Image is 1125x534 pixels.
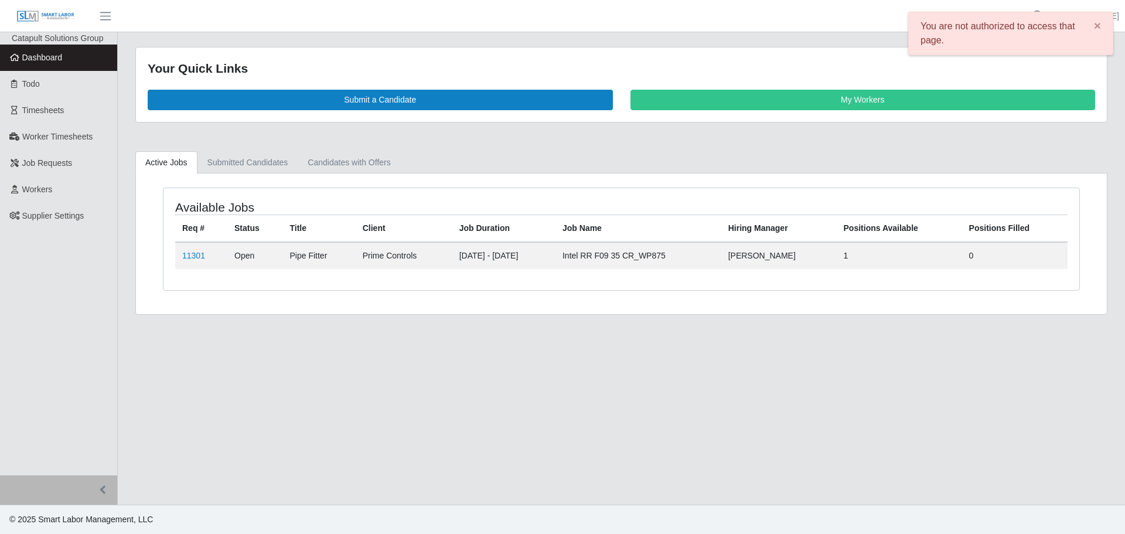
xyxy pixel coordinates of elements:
[197,151,298,174] a: Submitted Candidates
[175,215,227,242] th: Req #
[298,151,400,174] a: Candidates with Offers
[182,251,205,260] a: 11301
[721,242,837,269] td: [PERSON_NAME]
[356,215,452,242] th: Client
[908,12,1113,55] div: You are not authorized to access that page.
[148,90,613,110] a: Submit a Candidate
[962,242,1068,269] td: 0
[135,151,197,174] a: Active Jobs
[721,215,837,242] th: Hiring Manager
[227,242,282,269] td: Open
[837,215,962,242] th: Positions Available
[452,242,555,269] td: [DATE] - [DATE]
[22,53,63,62] span: Dashboard
[148,59,1095,78] div: Your Quick Links
[22,79,40,89] span: Todo
[837,242,962,269] td: 1
[227,215,282,242] th: Status
[175,200,537,215] h4: Available Jobs
[16,10,75,23] img: SLM Logo
[630,90,1096,110] a: My Workers
[283,242,356,269] td: Pipe Fitter
[22,132,93,141] span: Worker Timesheets
[22,211,84,220] span: Supplier Settings
[22,158,73,168] span: Job Requests
[9,515,153,524] span: © 2025 Smart Labor Management, LLC
[356,242,452,269] td: Prime Controls
[962,215,1068,242] th: Positions Filled
[22,185,53,194] span: Workers
[555,215,721,242] th: Job Name
[22,106,64,115] span: Timesheets
[12,33,103,43] span: Catapult Solutions Group
[452,215,555,242] th: Job Duration
[283,215,356,242] th: Title
[555,242,721,269] td: Intel RR F09 35 CR_WP875
[1052,10,1119,22] a: [PERSON_NAME]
